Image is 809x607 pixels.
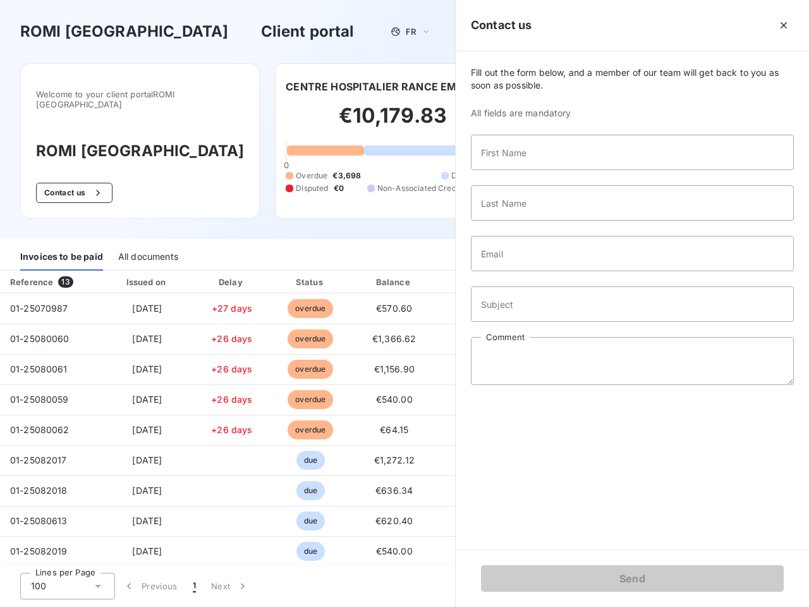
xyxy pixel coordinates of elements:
[353,276,435,288] div: Balance
[288,390,333,409] span: overdue
[334,183,344,194] span: €0
[441,276,504,288] div: PDF
[471,107,794,120] span: All fields are mandatory
[286,103,499,141] h2: €10,179.83
[10,303,68,314] span: 01-25070987
[132,424,162,435] span: [DATE]
[471,236,794,271] input: placeholder
[471,135,794,170] input: placeholder
[376,303,412,314] span: €570.60
[132,303,162,314] span: [DATE]
[104,276,191,288] div: Issued on
[10,515,68,526] span: 01-25080613
[204,573,257,599] button: Next
[36,89,244,109] span: Welcome to your client portal ROMI [GEOGRAPHIC_DATA]
[332,170,361,181] span: €3,698
[132,546,162,556] span: [DATE]
[58,276,73,288] span: 13
[36,140,244,162] h3: ROMI [GEOGRAPHIC_DATA]
[132,455,162,465] span: [DATE]
[36,183,113,203] button: Contact us
[376,546,413,556] span: €540.00
[211,364,252,374] span: +26 days
[286,79,499,94] h6: CENTRE HOSPITALIER RANCE EMERAUDE
[132,485,162,496] span: [DATE]
[374,364,415,374] span: €1,156.90
[10,455,67,465] span: 01-25082017
[406,27,416,37] span: FR
[118,244,178,271] div: All documents
[115,573,185,599] button: Previous
[273,276,348,288] div: Status
[211,333,252,344] span: +26 days
[288,360,333,379] span: overdue
[10,333,70,344] span: 01-25080060
[380,424,408,435] span: €64.15
[31,580,46,592] span: 100
[10,364,68,374] span: 01-25080061
[132,515,162,526] span: [DATE]
[296,512,325,530] span: due
[185,573,204,599] button: 1
[20,244,103,271] div: Invoices to be paid
[377,183,484,194] span: Non-Associated Credit Notes
[471,16,532,34] h5: Contact us
[375,515,413,526] span: €620.40
[296,451,325,470] span: due
[288,329,333,348] span: overdue
[284,160,289,170] span: 0
[212,303,252,314] span: +27 days
[261,20,355,43] h3: Client portal
[211,394,252,405] span: +26 days
[10,394,69,405] span: 01-25080059
[376,394,413,405] span: €540.00
[471,66,794,92] span: Fill out the form below, and a member of our team will get back to you as soon as possible.
[20,20,228,43] h3: ROMI [GEOGRAPHIC_DATA]
[10,277,53,287] div: Reference
[372,333,416,344] span: €1,366.62
[451,170,466,181] span: Due
[193,580,196,592] span: 1
[10,424,70,435] span: 01-25080062
[481,565,784,592] button: Send
[132,333,162,344] span: [DATE]
[471,286,794,322] input: placeholder
[296,481,325,500] span: due
[296,170,327,181] span: Overdue
[296,183,328,194] span: Disputed
[132,394,162,405] span: [DATE]
[471,185,794,221] input: placeholder
[10,546,68,556] span: 01-25082019
[296,542,325,561] span: due
[132,364,162,374] span: [DATE]
[10,485,68,496] span: 01-25082018
[374,455,415,465] span: €1,272.12
[211,424,252,435] span: +26 days
[288,420,333,439] span: overdue
[375,485,413,496] span: €636.34
[288,299,333,318] span: overdue
[196,276,268,288] div: Delay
